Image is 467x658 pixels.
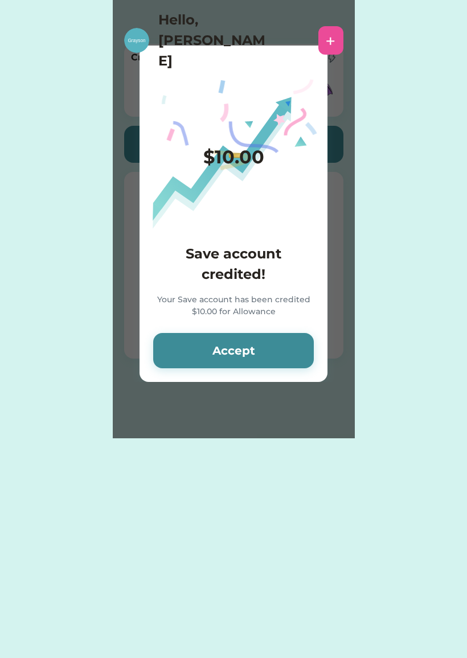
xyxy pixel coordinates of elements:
button: Accept [153,333,314,368]
div: Your Save account has been credited $10.00 for Allowance [153,294,314,319]
h4: Save account credited! [153,244,314,285]
h4: Hello, [PERSON_NAME] [158,10,272,71]
div: + [326,32,335,49]
div: $10.00 [203,143,264,171]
